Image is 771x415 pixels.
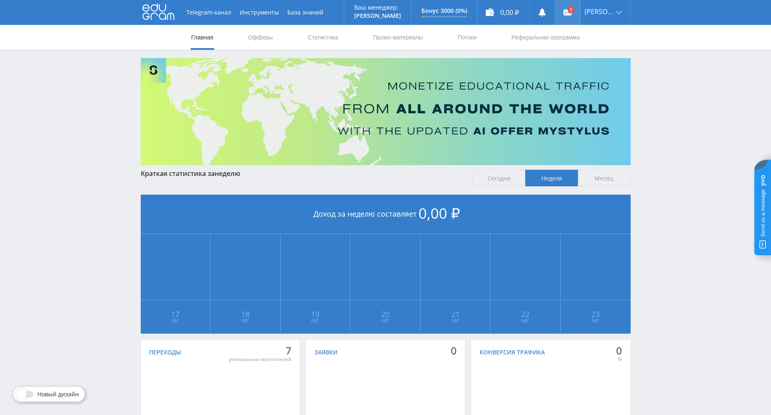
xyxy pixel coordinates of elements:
p: Ваш менеджер: [354,4,401,11]
div: Заявки [314,349,338,356]
span: 17 [141,311,210,317]
span: неделю [215,169,240,178]
a: Промо-материалы [372,25,423,50]
div: Доход за неделю составляет [141,195,631,234]
img: Banner [141,58,631,165]
span: Авг [561,317,630,324]
span: 21 [421,311,490,317]
span: Авг [141,317,210,324]
div: 7 [229,345,291,356]
span: [PERSON_NAME] [585,8,614,15]
span: Авг [281,317,350,324]
span: 20 [351,311,420,317]
div: 0 [451,345,457,356]
span: Авг [351,317,420,324]
span: Сегодня [472,170,525,186]
a: Офферы [247,25,274,50]
span: 22 [491,311,560,317]
span: Авг [421,317,490,324]
span: 0,00 ₽ [419,203,460,223]
span: Авг [491,317,560,324]
span: Авг [211,317,280,324]
div: % [616,356,622,363]
span: 19 [281,311,350,317]
a: Статистика [307,25,339,50]
a: Реферальная программа [511,25,581,50]
span: Новый дизайн [37,391,79,398]
div: Конверсия трафика [480,349,545,356]
a: Главная [191,25,214,50]
span: 23 [561,311,630,317]
span: Месяц [578,170,631,186]
div: Переходы [149,349,181,356]
p: [PERSON_NAME] [354,12,401,19]
div: Краткая статистика за [141,170,465,177]
span: 18 [211,311,280,317]
a: Потоки [457,25,477,50]
span: Неделя [525,170,578,186]
div: 0 [616,345,622,356]
div: уникальных посетителей [229,356,291,363]
p: Бонус 3000 (0%) [421,7,467,14]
